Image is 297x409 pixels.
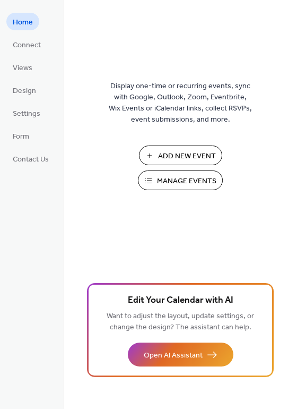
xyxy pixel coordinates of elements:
a: Form [6,127,36,144]
button: Manage Events [138,171,223,190]
span: Contact Us [13,154,49,165]
button: Open AI Assistant [128,343,233,367]
span: Home [13,17,33,28]
span: Form [13,131,29,142]
a: Views [6,58,39,76]
span: Connect [13,40,41,51]
span: Open AI Assistant [144,350,203,361]
span: Edit Your Calendar with AI [128,293,233,308]
span: Add New Event [158,151,216,162]
span: Manage Events [157,176,216,187]
button: Add New Event [139,146,222,165]
a: Contact Us [6,150,55,167]
span: Settings [13,108,40,120]
a: Design [6,81,42,99]
span: Views [13,63,32,74]
span: Design [13,86,36,97]
a: Settings [6,104,47,122]
a: Home [6,13,39,30]
span: Display one-time or recurring events, sync with Google, Outlook, Zoom, Eventbrite, Wix Events or ... [109,81,252,125]
a: Connect [6,36,47,53]
span: Want to adjust the layout, update settings, or change the design? The assistant can help. [107,309,254,335]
